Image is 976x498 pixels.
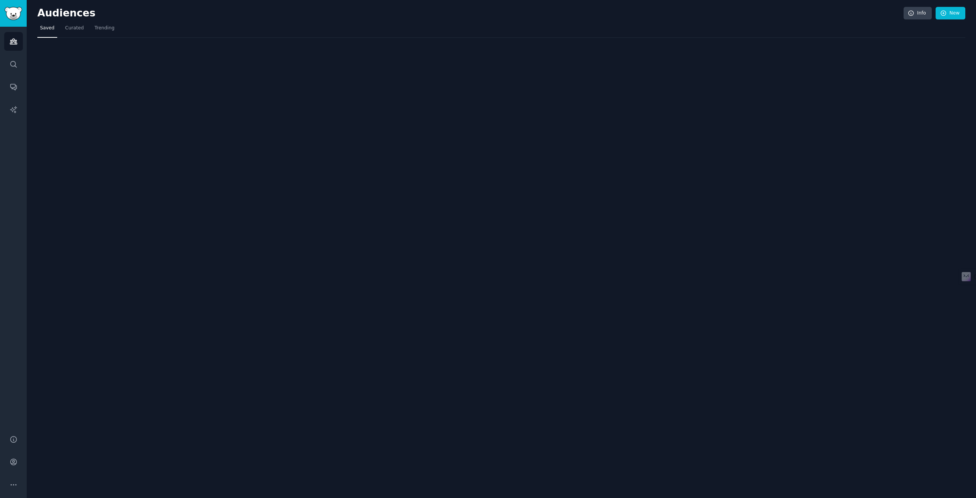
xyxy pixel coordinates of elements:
[95,25,114,32] span: Trending
[37,7,904,19] h2: Audiences
[904,7,932,20] a: Info
[92,22,117,38] a: Trending
[40,25,55,32] span: Saved
[5,7,22,20] img: GummySearch logo
[37,22,57,38] a: Saved
[63,22,87,38] a: Curated
[936,7,965,20] a: New
[65,25,84,32] span: Curated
